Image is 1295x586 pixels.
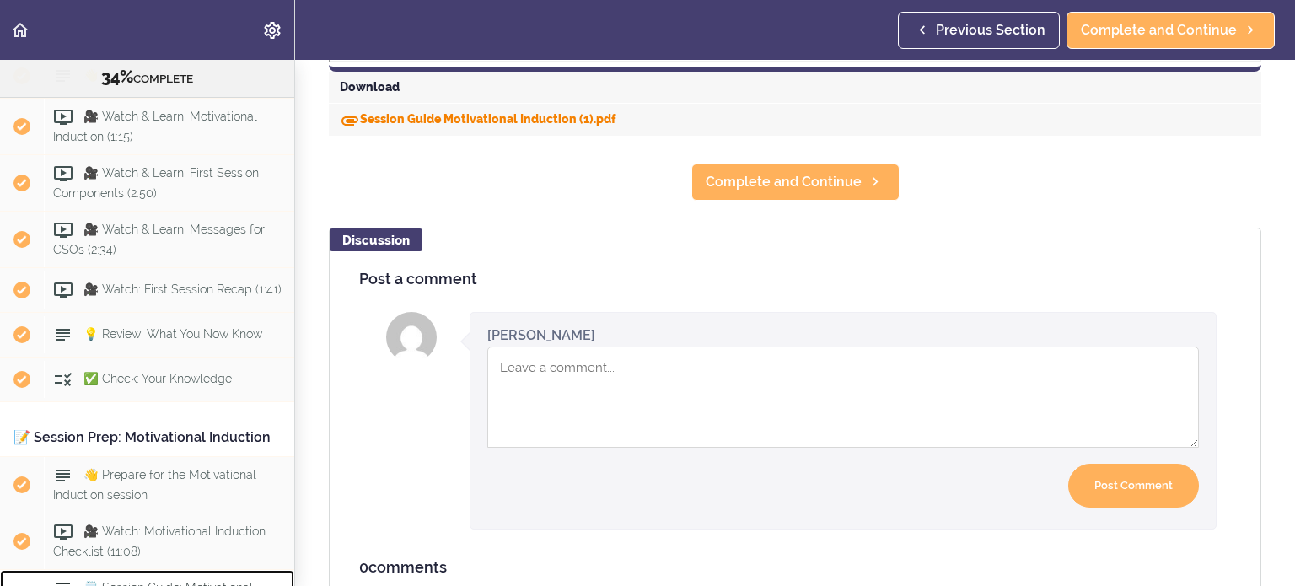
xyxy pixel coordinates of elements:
svg: Settings Menu [262,20,282,40]
h4: Post a comment [359,271,1231,288]
a: DownloadSession Guide Motivational Induction (1).pdf [340,112,616,126]
span: 🎥 Watch & Learn: First Session Components (2:50) [53,166,259,199]
div: Download [329,72,1261,104]
div: COMPLETE [21,67,273,89]
a: Complete and Continue [1067,12,1275,49]
span: Complete and Continue [706,172,862,192]
img: Jessica [386,312,437,363]
span: 0 [359,558,368,576]
input: Post Comment [1068,464,1199,508]
h4: comments [359,559,1231,576]
a: Complete and Continue [691,164,900,201]
span: 👋 Prepare for the Motivational Induction session [53,468,256,501]
textarea: Comment box [487,347,1199,448]
div: Discussion [330,228,422,251]
span: 🎥 Watch & Learn: Motivational Induction (1:15) [53,110,257,142]
span: ✅ Check: Your Knowledge [83,372,232,385]
span: 🎥 Watch: Motivational Induction Checklist (11:08) [53,524,266,557]
span: 34% [101,67,133,87]
svg: Back to course curriculum [10,20,30,40]
svg: Download [340,110,360,131]
span: 🎥 Watch: First Session Recap (1:41) [83,282,282,296]
div: [PERSON_NAME] [487,325,595,345]
span: Complete and Continue [1081,20,1237,40]
span: 💡 Review: What You Now Know [83,327,262,341]
span: Previous Section [936,20,1045,40]
a: Previous Section [898,12,1060,49]
span: 🎥 Watch & Learn: Messages for CSOs (2:34) [53,223,265,255]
